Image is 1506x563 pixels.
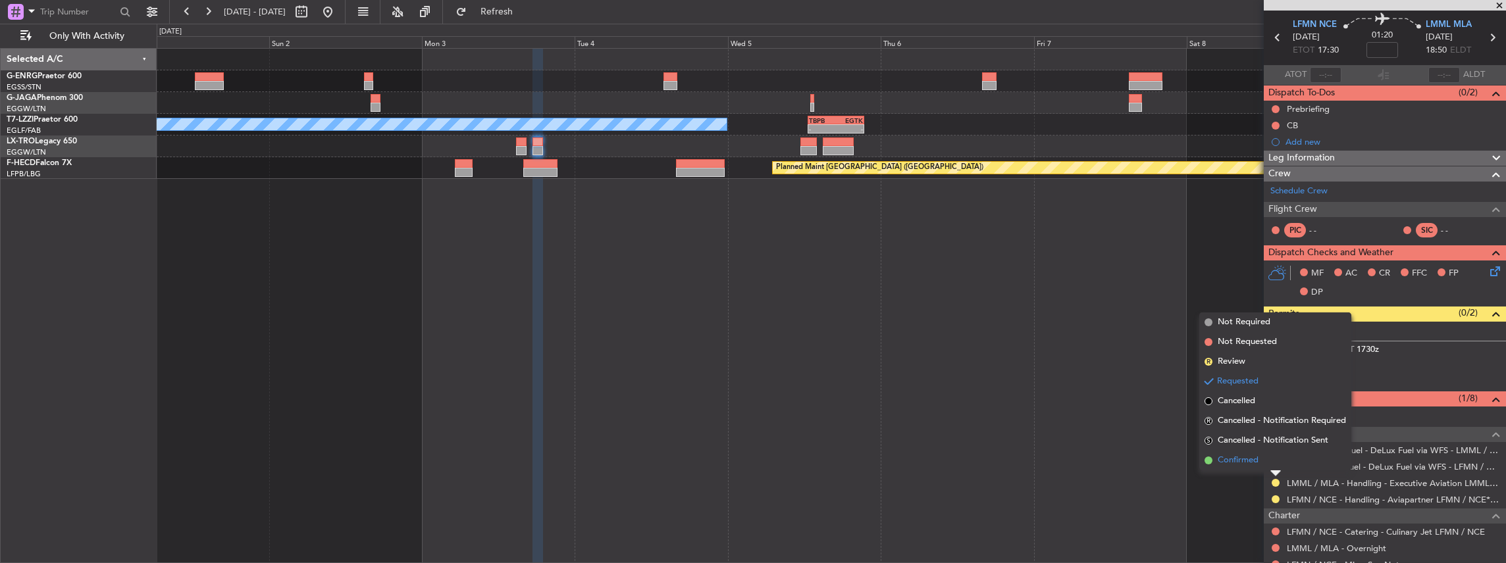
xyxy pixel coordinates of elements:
[1205,437,1212,445] span: S
[1459,391,1478,405] span: (1/8)
[1268,166,1291,182] span: Crew
[809,125,836,133] div: -
[1268,508,1300,524] span: Charter
[1218,395,1255,408] span: Cancelled
[1287,477,1499,489] a: LMML / MLA - Handling - Executive Aviation LMML / MLA
[809,116,836,124] div: TBPB
[1218,355,1245,368] span: Review
[1218,434,1328,447] span: Cancelled - Notification Sent
[7,169,41,179] a: LFPB/LBG
[1441,224,1470,236] div: - -
[7,116,78,124] a: T7-LZZIPraetor 600
[1217,375,1259,388] span: Requested
[7,159,36,167] span: F-HECD
[7,72,38,80] span: G-ENRG
[1412,267,1427,280] span: FFC
[7,137,77,145] a: LX-TROLegacy 650
[1287,445,1499,456] a: LMML / MLA - Fuel - DeLux Fuel via WFS - LMML / MLA
[469,7,525,16] span: Refresh
[1285,136,1499,147] div: Add new
[1205,358,1212,366] span: R
[224,6,286,18] span: [DATE] - [DATE]
[14,26,143,47] button: Only With Activity
[422,36,575,48] div: Mon 3
[1293,31,1320,44] span: [DATE]
[450,1,529,22] button: Refresh
[1345,267,1357,280] span: AC
[7,159,72,167] a: F-HECDFalcon 7X
[1268,86,1335,101] span: Dispatch To-Dos
[1034,36,1187,48] div: Fri 7
[1372,29,1393,42] span: 01:20
[159,26,182,37] div: [DATE]
[1285,377,1499,388] div: Add new
[7,116,34,124] span: T7-LZZI
[776,158,983,178] div: Planned Maint [GEOGRAPHIC_DATA] ([GEOGRAPHIC_DATA])
[1309,224,1339,236] div: - -
[1285,68,1307,82] span: ATOT
[1287,494,1499,505] a: LFMN / NCE - Handling - Aviapartner LFMN / NCE*****MY HANDLING****
[7,82,41,92] a: EGSS/STN
[1287,120,1298,131] div: CB
[1426,44,1447,57] span: 18:50
[1218,454,1259,467] span: Confirmed
[1311,267,1324,280] span: MF
[1459,86,1478,99] span: (0/2)
[1287,543,1386,554] a: LMML / MLA - Overnight
[1287,526,1485,537] a: LFMN / NCE - Catering - Culinary Jet LFMN / NCE
[1459,306,1478,320] span: (0/2)
[1426,31,1453,44] span: [DATE]
[1218,414,1346,428] span: Cancelled - Notification Required
[1293,44,1314,57] span: ETOT
[1268,306,1299,322] span: Permits
[881,36,1033,48] div: Thu 6
[40,2,116,22] input: Trip Number
[7,126,41,135] a: EGLF/FAB
[116,36,269,48] div: Sat 1
[1287,461,1499,472] a: LFMN / NCE - Fuel - DeLux Fuel via WFS - LFMN / NCE
[1463,68,1485,82] span: ALDT
[728,36,881,48] div: Wed 5
[1268,151,1335,166] span: Leg Information
[1268,202,1317,217] span: Flight Crew
[1449,267,1459,280] span: FP
[7,137,35,145] span: LX-TRO
[575,36,727,48] div: Tue 4
[1310,67,1341,83] input: --:--
[1284,223,1306,237] div: PIC
[1318,44,1339,57] span: 17:30
[7,147,46,157] a: EGGW/LTN
[7,94,83,102] a: G-JAGAPhenom 300
[1187,36,1339,48] div: Sat 8
[1218,316,1270,329] span: Not Required
[1311,286,1323,299] span: DP
[7,104,46,114] a: EGGW/LTN
[1379,267,1390,280] span: CR
[269,36,422,48] div: Sun 2
[836,125,863,133] div: -
[7,72,82,80] a: G-ENRGPraetor 600
[1268,245,1393,260] span: Dispatch Checks and Weather
[1270,185,1328,198] a: Schedule Crew
[1287,103,1330,114] div: Prebriefing
[1218,335,1277,349] span: Not Requested
[1426,18,1472,32] span: LMML MLA
[1205,417,1212,425] span: R
[836,116,863,124] div: EGTK
[34,32,139,41] span: Only With Activity
[1450,44,1471,57] span: ELDT
[7,94,37,102] span: G-JAGA
[1416,223,1438,237] div: SIC
[1293,18,1337,32] span: LFMN NCE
